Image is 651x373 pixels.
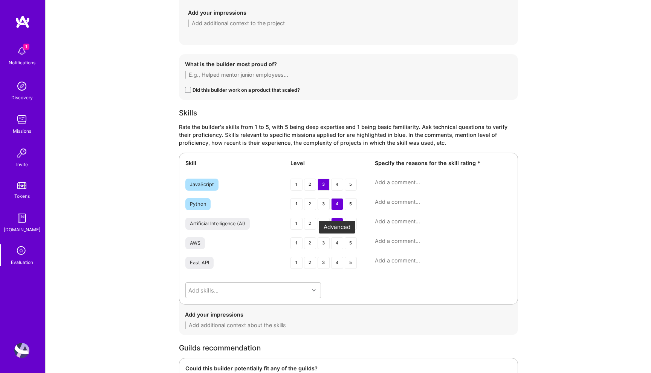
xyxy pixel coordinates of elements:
span: 1 [23,44,29,50]
img: teamwork [14,112,29,127]
img: logo [15,15,30,29]
div: 3 [318,237,330,249]
img: tokens [17,182,26,189]
div: 1 [290,237,303,249]
div: Guilds recommendation [179,344,518,352]
a: User Avatar [12,343,31,358]
div: Invite [16,161,28,168]
div: 3 [318,218,330,230]
div: Discovery [11,94,33,102]
div: 2 [304,237,316,249]
div: 5 [345,179,357,191]
div: 4 [331,218,343,230]
div: 5 [345,237,357,249]
div: 4 [331,237,343,249]
img: User Avatar [14,343,29,358]
div: 3 [318,257,330,269]
div: AWS [190,240,200,246]
div: 1 [290,218,303,230]
img: discovery [14,79,29,94]
div: 4 [331,198,343,210]
div: Tokens [14,192,30,200]
div: 3 [318,179,330,191]
div: Did this builder work on a product that scaled? [193,86,300,94]
div: What is the builder most proud of? [185,60,512,68]
div: Could this builder potentially fit any of the guilds? [185,364,290,372]
div: 1 [290,257,303,269]
div: Add your impressions [185,311,512,318]
div: 4 [331,179,343,191]
div: 4 [331,257,343,269]
img: bell [14,44,29,59]
div: 2 [304,218,316,230]
div: Missions [13,127,31,135]
div: Specify the reasons for the skill rating * [375,159,512,167]
div: 1 [290,179,303,191]
div: 3 [318,198,330,210]
div: Add your impressions [188,9,509,17]
div: 1 [290,198,303,210]
div: Python [190,201,206,207]
div: 5 [345,198,357,210]
div: Notifications [9,59,35,67]
div: 2 [304,257,316,269]
div: Fast API [190,260,209,266]
i: icon Chevron [312,288,316,292]
div: Artificial Intelligence (AI) [190,221,245,227]
div: 2 [304,198,316,210]
i: icon SelectionTeam [15,244,29,258]
div: Evaluation [11,258,33,266]
div: Skills [179,109,518,117]
div: Add skills... [188,286,219,294]
img: Invite [14,146,29,161]
img: guide book [14,211,29,226]
div: JavaScript [190,182,214,188]
div: 5 [345,218,357,230]
div: [DOMAIN_NAME] [4,226,40,234]
div: Level [290,159,366,167]
div: 2 [304,179,316,191]
div: Rate the builder's skills from 1 to 5, with 5 being deep expertise and 1 being basic familiarity.... [179,123,518,147]
div: Skill [185,159,281,167]
div: 5 [345,257,357,269]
